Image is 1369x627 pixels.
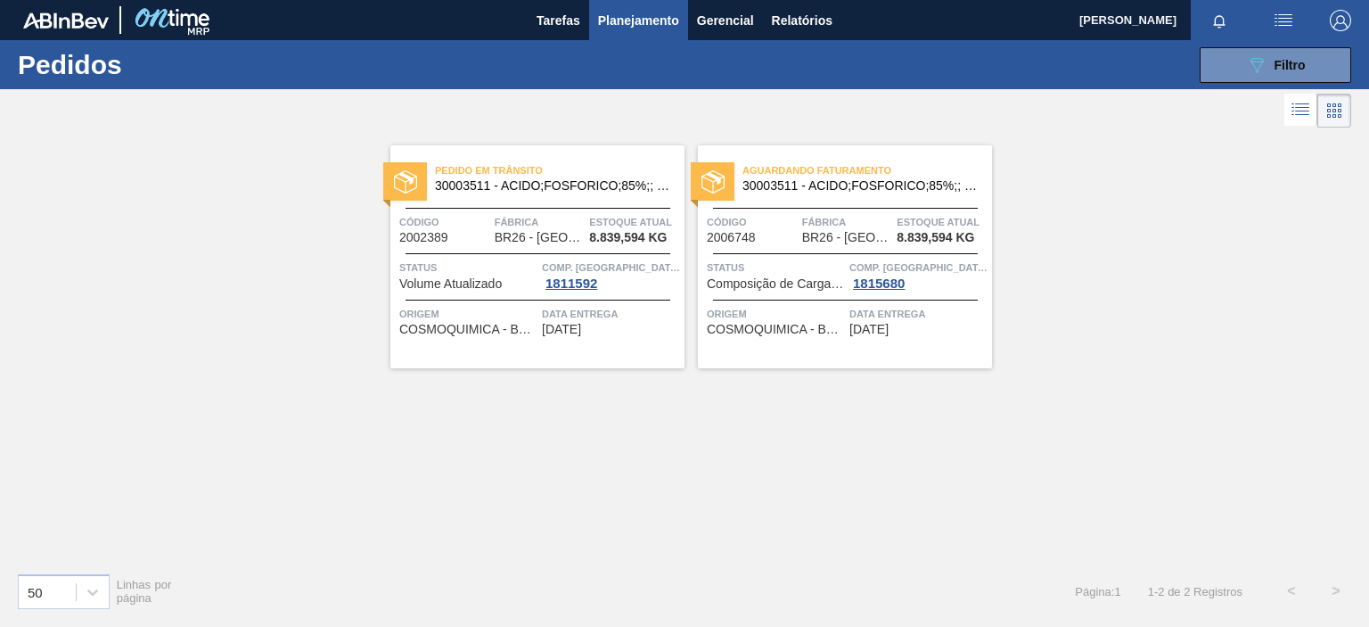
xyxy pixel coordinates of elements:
[399,213,490,231] span: Código
[772,10,832,31] span: Relatórios
[394,170,417,194] img: status
[707,305,845,323] span: Origem
[1148,585,1242,598] span: 1 - 2 de 2 Registros
[399,305,537,323] span: Origem
[399,277,502,291] span: Volume Atualizado
[377,145,684,368] a: statusPedido em Trânsito30003511 - ACIDO;FOSFORICO;85%;; CONTAINERCódigo2002389FábricaBR26 - [GEO...
[598,10,679,31] span: Planejamento
[399,323,537,336] span: COSMOQUIMICA - BARUERI (SP)
[849,305,988,323] span: Data entrega
[542,259,680,276] span: Comp. Carga
[742,179,978,193] span: 30003511 - ACIDO;FOSFORICO;85%;; CONTAINER
[542,276,601,291] div: 1811592
[1314,569,1358,614] button: >
[1200,47,1351,83] button: Filtro
[701,170,725,194] img: status
[742,161,992,179] span: Aguardando Faturamento
[537,10,580,31] span: Tarefas
[684,145,992,368] a: statusAguardando Faturamento30003511 - ACIDO;FOSFORICO;85%;; CONTAINERCódigo2006748FábricaBR26 - ...
[542,259,680,291] a: Comp. [GEOGRAPHIC_DATA]1811592
[849,259,988,276] span: Comp. Carga
[495,231,584,244] span: BR26 - Uberlândia
[117,578,172,605] span: Linhas por página
[697,10,754,31] span: Gerencial
[399,231,448,244] span: 2002389
[1075,585,1120,598] span: Página : 1
[707,323,845,336] span: COSMOQUIMICA - BARUERI (SP)
[435,161,684,179] span: Pedido em Trânsito
[18,54,274,75] h1: Pedidos
[802,213,893,231] span: Fábrica
[1191,8,1248,33] button: Notificações
[849,259,988,291] a: Comp. [GEOGRAPHIC_DATA]1815680
[707,231,756,244] span: 2006748
[1273,10,1294,31] img: userActions
[589,231,667,244] span: 8.839,594 KG
[1284,94,1317,128] div: Visão em Lista
[1275,58,1306,72] span: Filtro
[28,584,43,599] div: 50
[802,231,891,244] span: BR26 - Uberlândia
[589,213,680,231] span: Estoque atual
[897,231,974,244] span: 8.839,594 KG
[23,12,109,29] img: TNhmsLtSVTkK8tSr43FrP2fwEKptu5GPRR3wAAAABJRU5ErkJggg==
[399,259,537,276] span: Status
[707,213,798,231] span: Código
[1269,569,1314,614] button: <
[1330,10,1351,31] img: Logout
[897,213,988,231] span: Estoque atual
[542,323,581,336] span: 16/08/2025
[495,213,586,231] span: Fábrica
[707,277,845,291] span: Composição de Carga Aceita
[435,179,670,193] span: 30003511 - ACIDO;FOSFORICO;85%;; CONTAINER
[542,305,680,323] span: Data entrega
[707,259,845,276] span: Status
[849,323,889,336] span: 28/08/2025
[1317,94,1351,128] div: Visão em Cards
[849,276,908,291] div: 1815680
